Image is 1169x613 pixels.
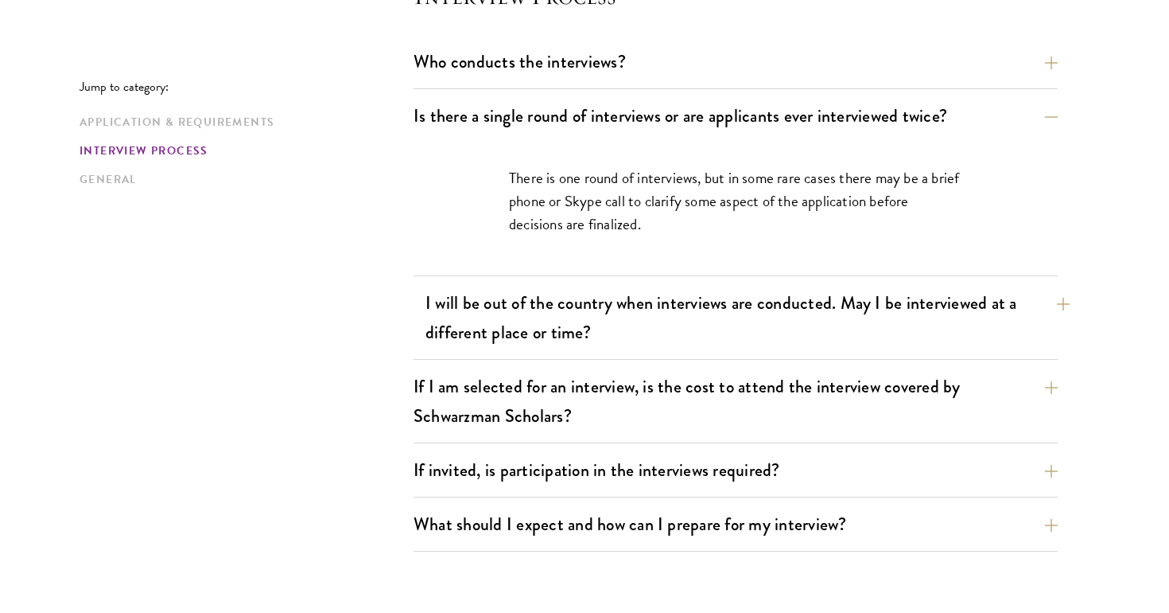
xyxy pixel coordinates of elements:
[425,285,1070,350] button: I will be out of the country when interviews are conducted. May I be interviewed at a different p...
[414,506,1058,542] button: What should I expect and how can I prepare for my interview?
[414,452,1058,488] button: If invited, is participation in the interviews required?
[414,98,1058,134] button: Is there a single round of interviews or are applicants ever interviewed twice?
[80,114,404,131] a: Application & Requirements
[414,369,1058,434] button: If I am selected for an interview, is the cost to attend the interview covered by Schwarzman Scho...
[414,44,1058,80] button: Who conducts the interviews?
[509,166,962,236] p: There is one round of interviews, but in some rare cases there may be a brief phone or Skype call...
[80,171,404,188] a: General
[80,143,404,159] a: Interview Process
[80,80,414,94] p: Jump to category:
